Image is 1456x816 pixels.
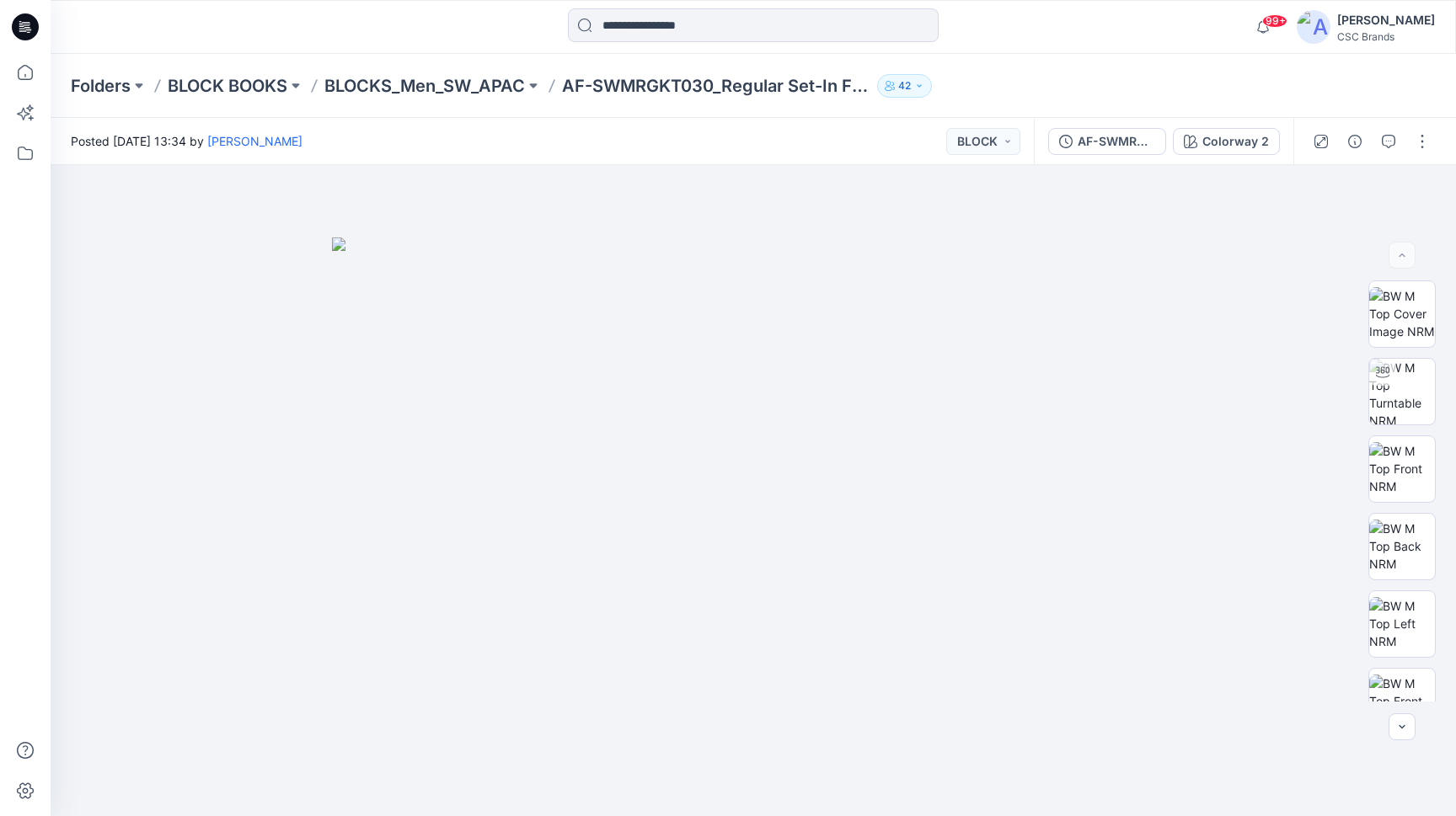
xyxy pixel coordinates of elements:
a: BLOCK BOOKS [168,74,287,98]
span: Posted [DATE] 13:34 by [71,132,302,150]
button: Details [1341,128,1368,155]
div: Colorway 2 [1202,132,1269,151]
img: eyJhbGciOiJIUzI1NiIsImtpZCI6IjAiLCJzbHQiOiJzZXMiLCJ0eXAiOiJKV1QifQ.eyJkYXRhIjp7InR5cGUiOiJzdG9yYW... [332,237,1175,816]
button: Colorway 2 [1173,128,1280,155]
img: BW M Top Turntable NRM [1369,359,1435,424]
div: CSC Brands [1337,30,1435,43]
button: 42 [877,74,932,98]
img: BW M Top Left NRM [1369,597,1435,650]
a: BLOCKS_Men_SW_APAC [324,74,525,98]
img: BW M Top Front NRM [1369,442,1435,495]
button: AF-SWMRGKT030_Regular Set-In Fleece 1/2 Zip_APAC [1048,128,1166,155]
img: BW M Top Cover Image NRM [1369,287,1435,340]
a: Folders [71,74,131,98]
img: BW M Top Back NRM [1369,520,1435,573]
div: AF-SWMRGKT030_Regular Set-In Fleece 1/2 Zip_APAC [1078,132,1155,151]
a: [PERSON_NAME] [207,134,302,148]
p: AF-SWMRGKT030_Regular Set-In Fleece 1/2 Zip_APAC [562,74,870,98]
span: 99+ [1262,14,1287,28]
p: 42 [898,77,911,95]
img: avatar [1297,10,1330,44]
img: BW M Top Front Chest NRM [1369,675,1435,728]
div: [PERSON_NAME] [1337,10,1435,30]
